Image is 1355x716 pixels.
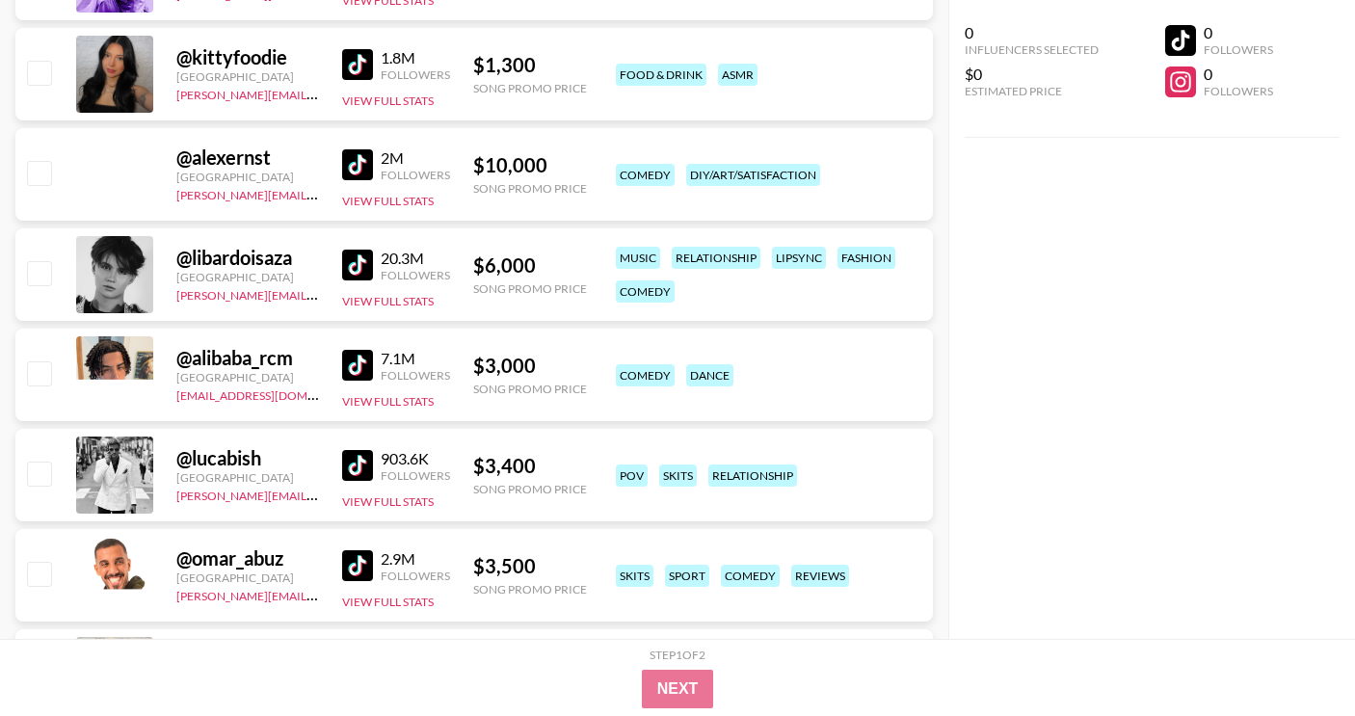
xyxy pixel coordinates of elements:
[616,464,648,487] div: pov
[616,164,675,186] div: comedy
[381,569,450,583] div: Followers
[659,464,697,487] div: skits
[176,446,319,470] div: @ lucabish
[176,485,462,503] a: [PERSON_NAME][EMAIL_ADDRESS][DOMAIN_NAME]
[176,546,319,570] div: @ omar_abuz
[342,93,434,108] button: View Full Stats
[665,565,709,587] div: sport
[473,81,587,95] div: Song Promo Price
[381,468,450,483] div: Followers
[342,49,373,80] img: TikTok
[342,494,434,509] button: View Full Stats
[473,253,587,278] div: $ 6,000
[473,181,587,196] div: Song Promo Price
[342,294,434,308] button: View Full Stats
[473,382,587,396] div: Song Promo Price
[708,464,797,487] div: relationship
[642,670,714,708] button: Next
[342,250,373,280] img: TikTok
[473,153,587,177] div: $ 10,000
[381,168,450,182] div: Followers
[473,454,587,478] div: $ 3,400
[176,284,462,303] a: [PERSON_NAME][EMAIL_ADDRESS][DOMAIN_NAME]
[1259,620,1332,693] iframe: Drift Widget Chat Controller
[176,246,319,270] div: @ libardoisaza
[342,394,434,409] button: View Full Stats
[342,149,373,180] img: TikTok
[616,64,706,86] div: food & drink
[342,350,373,381] img: TikTok
[1204,23,1273,42] div: 0
[176,346,319,370] div: @ alibaba_rcm
[473,354,587,378] div: $ 3,000
[473,53,587,77] div: $ 1,300
[176,370,319,385] div: [GEOGRAPHIC_DATA]
[381,48,450,67] div: 1.8M
[342,450,373,481] img: TikTok
[1204,42,1273,57] div: Followers
[381,349,450,368] div: 7.1M
[381,449,450,468] div: 903.6K
[473,554,587,578] div: $ 3,500
[721,565,780,587] div: comedy
[176,585,462,603] a: [PERSON_NAME][EMAIL_ADDRESS][DOMAIN_NAME]
[176,170,319,184] div: [GEOGRAPHIC_DATA]
[616,247,660,269] div: music
[342,194,434,208] button: View Full Stats
[381,148,450,168] div: 2M
[686,164,820,186] div: diy/art/satisfaction
[176,385,370,403] a: [EMAIL_ADDRESS][DOMAIN_NAME]
[473,281,587,296] div: Song Promo Price
[1204,65,1273,84] div: 0
[772,247,826,269] div: lipsync
[176,570,319,585] div: [GEOGRAPHIC_DATA]
[473,582,587,597] div: Song Promo Price
[616,364,675,386] div: comedy
[381,249,450,268] div: 20.3M
[672,247,760,269] div: relationship
[176,184,462,202] a: [PERSON_NAME][EMAIL_ADDRESS][DOMAIN_NAME]
[616,565,653,587] div: skits
[176,45,319,69] div: @ kittyfoodie
[342,550,373,581] img: TikTok
[381,549,450,569] div: 2.9M
[965,65,1099,84] div: $0
[342,595,434,609] button: View Full Stats
[176,470,319,485] div: [GEOGRAPHIC_DATA]
[965,84,1099,98] div: Estimated Price
[1204,84,1273,98] div: Followers
[176,84,462,102] a: [PERSON_NAME][EMAIL_ADDRESS][DOMAIN_NAME]
[837,247,895,269] div: fashion
[473,482,587,496] div: Song Promo Price
[965,42,1099,57] div: Influencers Selected
[381,268,450,282] div: Followers
[381,368,450,383] div: Followers
[176,270,319,284] div: [GEOGRAPHIC_DATA]
[718,64,757,86] div: asmr
[616,280,675,303] div: comedy
[176,69,319,84] div: [GEOGRAPHIC_DATA]
[176,146,319,170] div: @ alexernst
[686,364,733,386] div: dance
[381,67,450,82] div: Followers
[650,648,705,662] div: Step 1 of 2
[791,565,849,587] div: reviews
[965,23,1099,42] div: 0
